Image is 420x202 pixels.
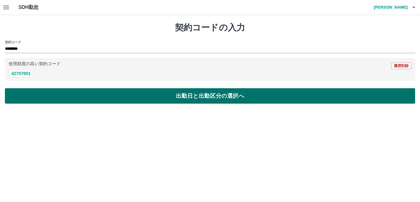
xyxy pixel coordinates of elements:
p: 使用頻度の高い契約コード [9,62,61,66]
h2: 契約コード [5,40,21,45]
button: 42757001 [9,70,33,77]
h1: 契約コードの入力 [5,22,415,33]
button: 履歴削除 [391,62,411,69]
button: 出勤日と出勤区分の選択へ [5,88,415,104]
